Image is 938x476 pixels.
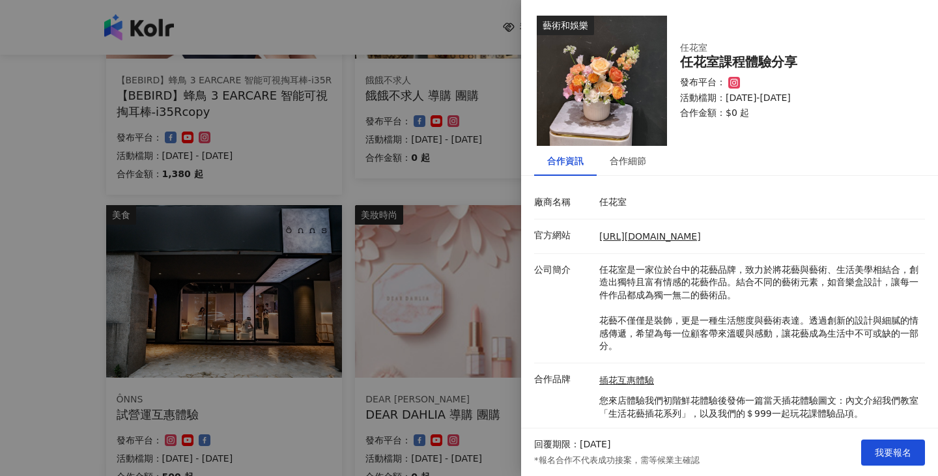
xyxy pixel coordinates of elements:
[861,440,925,466] button: 我要報名
[680,42,909,55] div: 任花室
[680,92,909,105] p: 活動檔期：[DATE]-[DATE]
[599,395,918,445] p: 您來店體驗我們初階鮮花體驗後發佈一篇當天插花體驗圖文：內文介紹我們教室「生活花藝插花系列」，以及我們的＄999一起玩花課體驗品項。 文章中希望有包含來上述以及您體驗過程和成品的照片露出於圖片中。
[875,447,911,458] span: 我要報名
[680,55,909,70] div: 任花室課程體驗分享
[599,374,918,387] a: 插花互惠體驗
[599,196,918,209] p: 任花室
[537,16,667,146] img: 插花互惠體驗
[534,455,700,466] p: *報名合作不代表成功接案，需等候業主確認
[680,76,726,89] p: 發布平台：
[599,264,918,353] p: 任花室是一家位於台中的花藝品牌，致力於將花藝與藝術、生活美學相結合，創造出獨特且富有情感的花藝作品。結合不同的藝術元素，如音樂盒設計，讓每一件作品都成為獨一無二的藝術品。 花藝不僅僅是裝飾，更是...
[534,264,593,277] p: 公司簡介
[534,438,610,451] p: 回覆期限：[DATE]
[537,16,594,35] div: 藝術和娛樂
[534,373,593,386] p: 合作品牌
[610,154,646,168] div: 合作細節
[680,107,909,120] p: 合作金額： $0 起
[534,229,593,242] p: 官方網站
[547,154,584,168] div: 合作資訊
[534,196,593,209] p: 廠商名稱
[599,231,701,242] a: [URL][DOMAIN_NAME]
